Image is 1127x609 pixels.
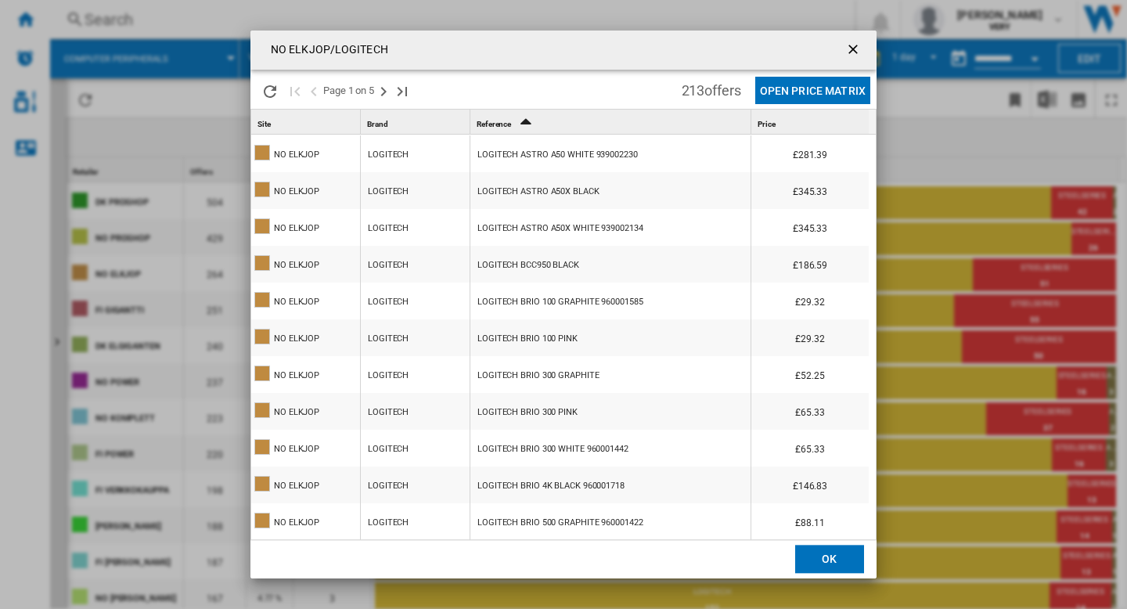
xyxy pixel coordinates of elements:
div: NO ELKJOP [274,505,319,541]
div: https://www.elkjop.no/product/gaming/gaming-tilbehor/gaming-headset/logitech-g-astro-a50-lightspe... [470,135,751,171]
wk-reference-title-cell: NO ELKJOP [251,172,360,208]
wk-reference-title-cell: LOGITECH [361,135,470,171]
div: LOGITECH ASTRO A50X WHITE 939002134 [477,211,643,247]
wk-reference-title-cell: LOGITECH [361,356,470,392]
div: NO ELKJOP [274,211,319,247]
wk-reference-title-cell: NO ELKJOP [251,209,360,245]
wk-reference-title-cell: LOGITECH [361,467,470,503]
div: LOGITECH ASTRO A50X BLACK [477,174,600,210]
wk-reference-title-cell: NO ELKJOP [251,356,360,392]
div: https://www.elkjop.no/product/outlet/logitech-brio-300-webkamera-sort/625257 [470,356,751,392]
div: LOGITECH [368,284,409,320]
div: NO ELKJOP [274,468,319,504]
div: £186.59 [751,246,869,282]
div: LOGITECH BRIO 300 PINK [477,395,578,431]
div: Sort Ascending [473,110,751,134]
span: Price [758,120,776,128]
span: Brand [367,120,388,128]
div: NO ELKJOP [274,137,319,173]
div: LOGITECH BRIO 300 WHITE 960001442 [477,431,628,467]
div: NO ELKJOP [274,358,319,394]
button: >Previous page [304,72,323,109]
wk-reference-title-cell: NO ELKJOP [251,319,360,355]
div: LOGITECH BRIO 300 GRAPHITE [477,358,599,394]
div: https://www.elkjop.no/product/pc-datautstyr-og-kontor/pc-tilbehor/webkamera/logitech-brio-300-web... [470,430,751,466]
div: https://www.elkjop.no/product/outlet/logitech-brio-500-webkamera-grafitt/584612 [470,503,751,539]
div: NO ELKJOP [274,284,319,320]
div: Price Sort None [754,110,869,134]
h4: NO ELKJOP/LOGITECH [263,42,388,58]
div: Brand Sort None [364,110,470,134]
wk-reference-title-cell: LOGITECH [361,246,470,282]
div: LOGITECH [368,211,409,247]
div: https://www.elkjop.no/product/pc-datautstyr-og-kontor/pc-tilbehor/webkamera/logitech-brio-100-ful... [470,283,751,319]
div: LOGITECH [368,358,409,394]
div: £88.11 [751,503,869,539]
span: Sort Ascending [513,120,538,128]
div: LOGITECH [368,247,409,283]
div: £29.32 [751,319,869,355]
div: LOGITECH BCC950 BLACK [477,247,579,283]
div: LOGITECH [368,431,409,467]
div: LOGITECH [368,137,409,173]
div: £29.32 [751,283,869,319]
div: NO ELKJOP [274,395,319,431]
button: Open Price Matrix [755,77,870,104]
md-dialog: Products list popup [250,31,877,578]
div: https://www.elkjop.no/product/gaming/gaming-tilbehor/gaming-headset/logitech-g-a50-x-lightspeed-5... [470,172,751,208]
wk-reference-title-cell: LOGITECH [361,503,470,539]
div: https://www.elkjop.no/product/gaming/gaming-tilbehor/gaming-headset/logitech-g-a50-x-lightspeed-5... [470,209,751,245]
div: £65.33 [751,393,869,429]
div: Site Sort None [254,110,360,134]
div: LOGITECH BRIO 100 PINK [477,321,578,357]
wk-reference-title-cell: LOGITECH [361,172,470,208]
div: LOGITECH [368,468,409,504]
div: https://www.elkjop.no/product/pc-datautstyr-og-kontor/pc-tilbehor/webkamera/logitech-brio-100-ful... [470,319,751,355]
div: LOGITECH BRIO 100 GRAPHITE 960001585 [477,284,643,320]
div: LOGITECH ASTRO A50 WHITE 939002230 [477,137,638,173]
button: First page [286,72,304,109]
wk-reference-title-cell: LOGITECH [361,319,470,355]
div: £281.39 [751,135,869,171]
wk-reference-title-cell: LOGITECH [361,430,470,466]
wk-reference-title-cell: NO ELKJOP [251,246,360,282]
div: NO ELKJOP [274,431,319,467]
div: NO ELKJOP [274,321,319,357]
wk-reference-title-cell: NO ELKJOP [251,503,360,539]
div: https://www.elkjop.no/product/pc-datautstyr-og-kontor/pc-tilbehor/webkamera/logitech-brio-webkame... [470,467,751,503]
div: LOGITECH BRIO 4K BLACK 960001718 [477,468,625,504]
button: getI18NText('BUTTONS.CLOSE_DIALOG') [839,34,870,66]
wk-reference-title-cell: NO ELKJOP [251,135,360,171]
wk-reference-title-cell: NO ELKJOP [251,467,360,503]
div: £345.33 [751,209,869,245]
div: LOGITECH [368,174,409,210]
div: £345.33 [751,172,869,208]
div: Sort None [364,110,470,134]
div: LOGITECH BRIO 500 GRAPHITE 960001422 [477,505,643,541]
div: Sort None [754,110,869,134]
wk-reference-title-cell: LOGITECH [361,283,470,319]
div: LOGITECH [368,395,409,431]
wk-reference-title-cell: LOGITECH [361,209,470,245]
div: Sort None [254,110,360,134]
div: NO ELKJOP [274,174,319,210]
div: https://www.elkjop.no/product/pc-datautstyr-og-kontor/pc-tilbehor/webkamera/logitech-brio-300-web... [470,393,751,429]
wk-reference-title-cell: NO ELKJOP [251,430,360,466]
wk-reference-title-cell: NO ELKJOP [251,283,360,319]
wk-reference-title-cell: LOGITECH [361,393,470,429]
span: 213 [674,72,749,105]
button: OK [795,546,864,574]
span: Page 1 on 5 [323,72,374,109]
span: Site [257,120,271,128]
div: https://www.elkjop.no/product/pc-datautstyr-og-kontor/pc-tilbehor/webkamera/logitech-bcc950-confe... [470,246,751,282]
ng-md-icon: getI18NText('BUTTONS.CLOSE_DIALOG') [845,41,864,60]
button: Reload [254,72,286,109]
div: LOGITECH [368,321,409,357]
span: offers [704,82,740,99]
wk-reference-title-cell: NO ELKJOP [251,393,360,429]
div: NO ELKJOP [274,247,319,283]
button: Next page [374,72,393,109]
div: £65.33 [751,430,869,466]
div: Reference Sort Ascending [473,110,751,134]
div: £52.25 [751,356,869,392]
